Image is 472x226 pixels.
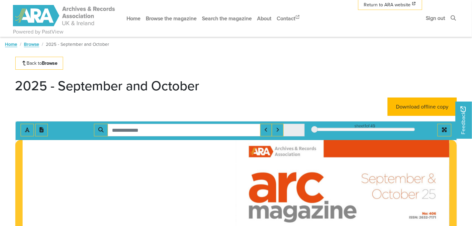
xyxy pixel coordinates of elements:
a: Home [124,10,143,27]
a: Contact [274,10,303,27]
a: Sign out [423,9,448,27]
a: Browse [24,41,39,47]
img: ARA - ARC Magazine | Powered by PastView [13,5,116,26]
span: Feedback [459,107,467,135]
a: ARA - ARC Magazine | Powered by PastView logo [13,1,116,30]
button: Full screen mode [437,124,451,136]
button: Next Match [272,124,284,136]
input: Search for [108,124,260,136]
span: 2025 - September and October [46,41,109,47]
a: Powered by PastView [13,28,63,36]
div: sheet of 49 [315,123,415,129]
strong: Browse [42,60,57,66]
a: About [254,10,274,27]
a: Back toBrowse [15,57,63,70]
button: Toggle text selection (Alt+T) [21,124,34,136]
a: Download offline copy [388,98,457,116]
a: Browse the magazine [143,10,199,27]
span: Return to ARA website [364,1,411,8]
h1: 2025 - September and October [15,78,200,94]
a: Home [5,41,17,47]
button: Search [94,124,108,136]
button: Open transcription window [35,124,48,136]
button: Previous Match [260,124,272,136]
a: Would you like to provide feedback? [455,102,472,139]
span: 1 [365,123,366,129]
a: Search the magazine [199,10,254,27]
